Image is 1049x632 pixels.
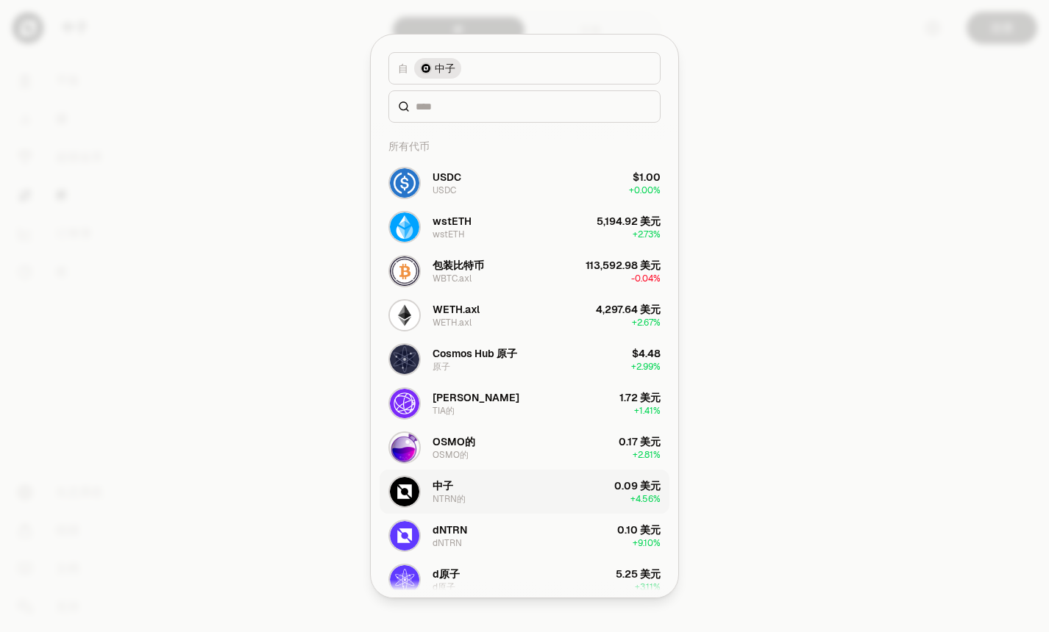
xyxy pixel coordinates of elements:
[631,273,661,284] span: -0.04%
[390,301,419,330] img: WETH.axl 标志
[631,361,661,373] span: + 2.99%
[390,168,419,198] img: USDC 标志
[390,212,419,242] img: wstETH 徽标
[380,205,669,249] button: wstETH 徽标wstETHwstETH5,194.92 美元+2.73%
[380,381,669,425] button: TIA标志[PERSON_NAME]TIA的1.72 美元+1.41%
[433,405,455,417] div: TIA的
[380,337,669,381] button: ATOM 标志Cosmos Hub 原子原子$4.48+2.99%
[390,345,419,374] img: ATOM 标志
[390,256,419,286] img: WBTC.axl 徽标
[433,478,453,493] div: 中子
[380,161,669,205] button: USDC 标志USDCUSDC$1.00+0.00%
[632,317,661,328] span: + 2.67%
[619,390,661,405] div: 1.72 美元
[380,249,669,293] button: WBTC.axl 徽标包装比特币WBTC.axl113,592.98 美元-0.04%
[614,478,661,493] div: 0.09 美元
[433,258,484,273] div: 包装比特币
[433,184,456,196] div: USDC
[433,361,450,373] div: 原子
[633,449,661,461] span: + 2.81%
[433,317,472,328] div: WETH.axl
[619,434,661,449] div: 0.17 美元
[433,449,469,461] div: OSMO的
[390,521,419,550] img: dNTRN 徽标
[390,389,419,418] img: TIA标志
[390,477,419,506] img: NTRN标志
[420,62,432,74] img: 中子标志
[634,405,661,417] span: + 1.41%
[633,229,661,240] span: + 2.73%
[616,567,661,581] div: 5.25 美元
[390,565,419,595] img: dATOM 徽标
[433,170,461,184] div: USDC
[433,523,467,537] div: dNTRN
[629,184,661,196] span: + 0.00%
[635,581,661,593] span: + 3.11%
[433,537,462,549] div: dNTRN
[380,425,669,470] button: OSMO 徽标OSMO的OSMO的0.17 美元+2.81%
[633,170,661,184] div: $1.00
[433,273,472,284] div: WBTC.axl
[433,581,455,593] div: d原子
[380,293,669,337] button: WETH.axl 标志WETH.axlWETH.axl4,297.64 美元+2.67%
[433,229,465,240] div: wstETH
[380,470,669,514] button: NTRN标志中子NTRN的0.09 美元+4.56%
[596,302,661,317] div: 4,297.64 美元
[433,493,466,505] div: NTRN的
[617,523,661,537] div: 0.10 美元
[435,61,455,76] span: 中子
[433,214,472,229] div: wstETH
[630,493,661,505] span: + 4.56%
[597,214,661,229] div: 5,194.92 美元
[633,537,661,549] span: + 9.10%
[632,346,661,361] div: $4.48
[433,390,519,405] div: [PERSON_NAME]
[380,514,669,558] button: dNTRN 徽标dNTRNdNTRN0.10 美元+9.10%
[586,258,661,273] div: 113,592.98 美元
[390,433,419,462] img: OSMO 徽标
[388,52,661,85] button: 自中子标志中子
[380,558,669,602] button: dATOM 徽标d原子d原子5.25 美元+3.11%
[380,132,669,161] div: 所有代币
[398,61,408,76] span: 自
[433,434,475,449] div: OSMO的
[433,567,460,581] div: d原子
[433,346,517,361] div: Cosmos Hub 原子
[433,302,480,317] div: WETH.axl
